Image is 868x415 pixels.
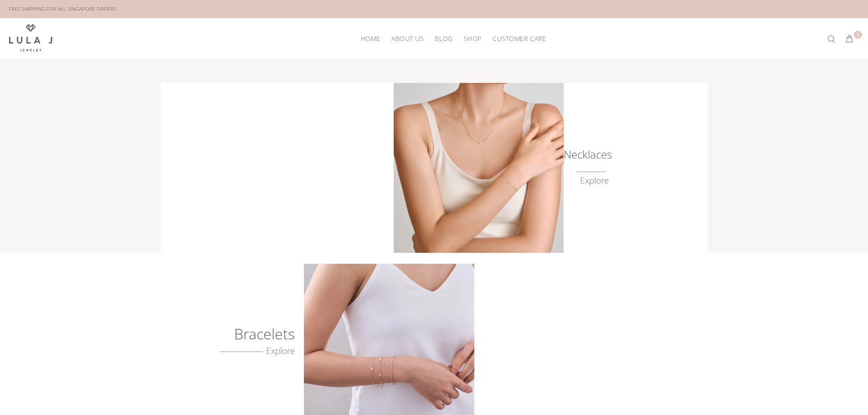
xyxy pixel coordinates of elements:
a: SHOP [458,31,487,46]
h6: Necklaces [563,150,609,159]
a: CUSTOMER CARE [487,31,546,46]
a: Explore [580,175,609,186]
span: SHOP [464,35,482,42]
img: Lula J Gold Necklaces Collection [394,83,564,253]
span: BLOG [435,35,452,42]
span: ABOUT US [391,35,424,42]
button: 1 [841,32,858,46]
a: BLOG [429,31,458,46]
h6: Bracelets [192,329,295,338]
span: HOME [361,35,380,42]
div: FREE SHIPPING FOR ALL SINGAPORE ORDERS [9,4,116,14]
a: Explore [220,346,295,356]
a: HOME [355,31,386,46]
a: ABOUT US [386,31,429,46]
span: CUSTOMER CARE [493,35,546,42]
